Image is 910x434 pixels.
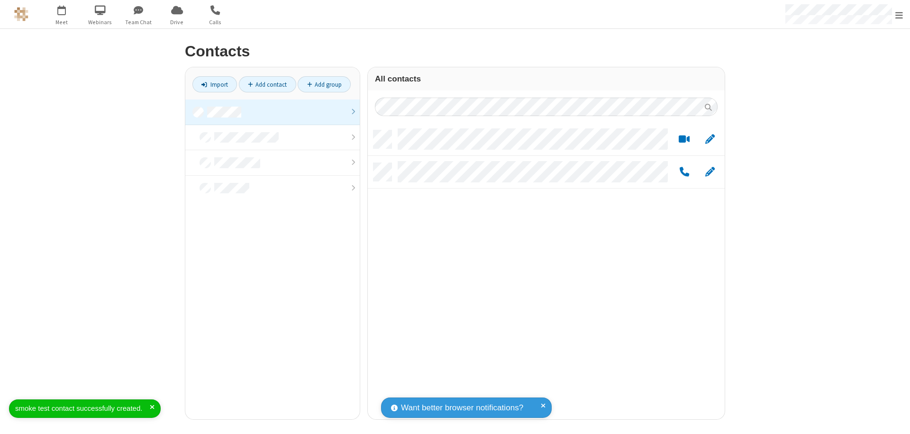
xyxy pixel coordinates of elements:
a: Add group [298,76,351,92]
div: smoke test contact successfully created. [15,403,150,414]
span: Meet [44,18,80,27]
span: Want better browser notifications? [401,402,523,414]
button: Call by phone [675,166,693,178]
span: Calls [198,18,233,27]
span: Team Chat [121,18,156,27]
div: grid [368,123,725,419]
h2: Contacts [185,43,725,60]
a: Add contact [239,76,296,92]
button: Edit [701,134,719,145]
span: Drive [159,18,195,27]
h3: All contacts [375,74,718,83]
img: QA Selenium DO NOT DELETE OR CHANGE [14,7,28,21]
button: Edit [701,166,719,178]
button: Start a video meeting [675,134,693,145]
span: Webinars [82,18,118,27]
a: Import [192,76,237,92]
